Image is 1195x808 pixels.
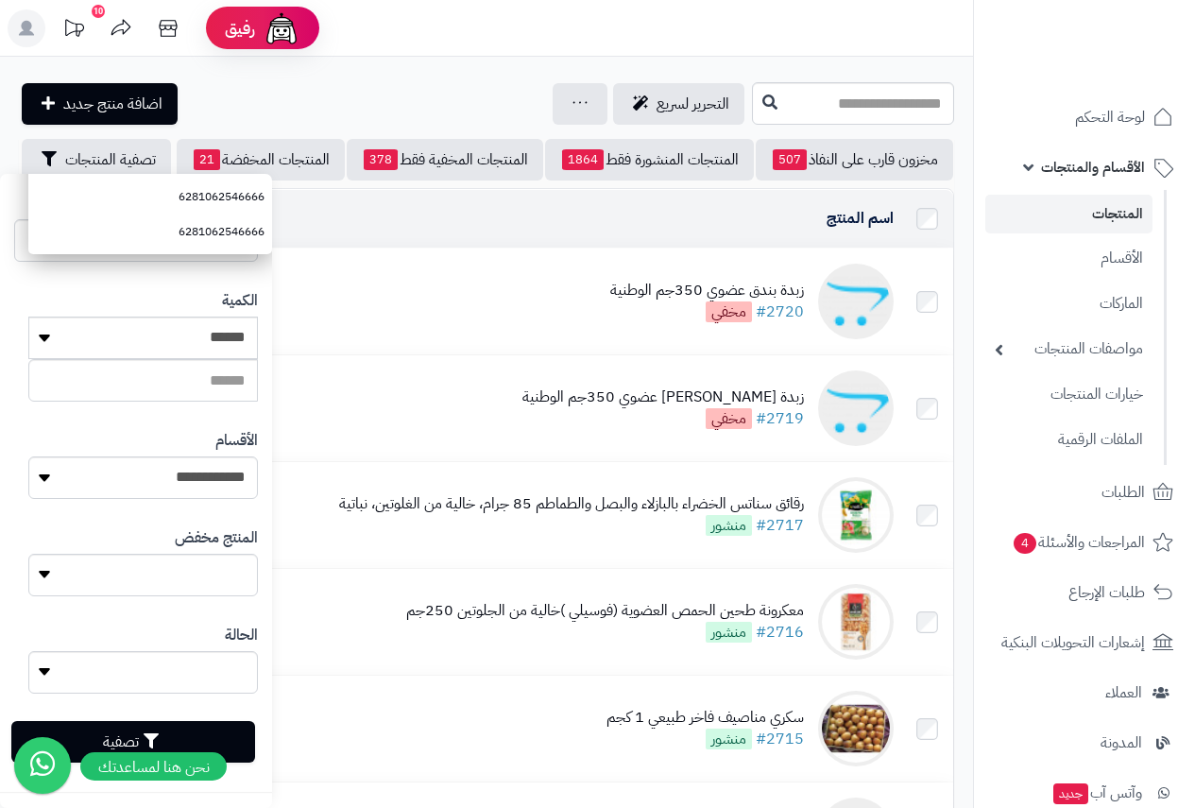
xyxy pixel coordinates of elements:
[985,470,1184,515] a: الطلبات
[1105,679,1142,706] span: العملاء
[177,139,345,181] a: المنتجات المخفضة21
[50,9,97,52] a: تحديثات المنصة
[985,195,1152,233] a: المنتجات
[818,370,894,446] img: زبدة كاجو عضوي 350جم الوطنية
[985,570,1184,615] a: طلبات الإرجاع
[364,149,398,170] span: 378
[756,407,804,430] a: #2719
[818,477,894,553] img: رقائق سناتس الخضراء بالبازلاء والبصل والطماطم 85 جرام، خالية من الغلوتين، نباتية
[215,430,258,452] label: الأقسام
[985,374,1152,415] a: خيارات المنتجات
[175,527,258,549] label: المنتج مخفض
[1014,533,1036,554] span: 4
[985,95,1184,140] a: لوحة التحكم
[1053,783,1088,804] span: جديد
[706,301,752,322] span: مخفي
[22,83,178,125] a: اضافة منتج جديد
[11,721,255,763] button: تصفية
[706,729,752,749] span: منشور
[610,280,804,301] div: زبدة بندق عضوي 350جم الوطنية
[985,420,1152,460] a: الملفات الرقمية
[222,290,258,312] label: الكمية
[406,600,804,622] div: معكرونة طحين الحمص العضوية (فوسيلي )خالية من الجلوتين 250جم
[818,584,894,660] img: معكرونة طحين الحمص العضوية (فوسيلي )خالية من الجلوتين 250جم
[92,5,105,18] div: 10
[562,149,604,170] span: 1864
[1068,579,1145,606] span: طلبات الإرجاع
[1041,154,1145,181] span: الأقسام والمنتجات
[347,139,543,181] a: المنتجات المخفية فقط378
[1001,629,1145,656] span: إشعارات التحويلات البنكية
[263,9,300,47] img: ai-face.png
[985,720,1184,765] a: المدونة
[756,139,953,181] a: مخزون قارب على النفاذ507
[606,707,804,729] div: سكري مناصيف فاخر طبيعي 1 كجم
[756,514,804,537] a: #2717
[1075,104,1145,130] span: لوحة التحكم
[1101,730,1142,756] span: المدونة
[985,670,1184,715] a: العملاء
[756,728,804,750] a: #2715
[706,408,752,429] span: مخفي
[28,215,272,249] a: 6281062546666
[522,387,804,408] div: زبدة [PERSON_NAME] عضوي 350جم الوطنية
[545,139,754,181] a: المنتجات المنشورة فقط1864
[1012,529,1145,556] span: المراجعات والأسئلة
[657,93,729,115] span: التحرير لسريع
[1101,479,1145,506] span: الطلبات
[63,93,162,115] span: اضافة منتج جديد
[756,301,804,323] a: #2720
[65,148,156,171] span: تصفية المنتجات
[613,83,744,125] a: التحرير لسريع
[985,238,1152,279] a: الأقسام
[756,621,804,644] a: #2716
[22,139,171,181] button: تصفية المنتجات
[28,180,272,215] a: 6281062546666
[706,622,752,643] span: منشور
[1051,780,1142,806] span: وآتس آب
[818,691,894,766] img: سكري مناصيف فاخر طبيعي 1 كجم
[985,620,1184,665] a: إشعارات التحويلات البنكية
[818,264,894,339] img: زبدة بندق عضوي 350جم الوطنية
[706,515,752,536] span: منشور
[194,149,220,170] span: 21
[225,17,255,40] span: رفيق
[827,207,894,230] a: اسم المنتج
[985,520,1184,565] a: المراجعات والأسئلة4
[773,149,807,170] span: 507
[985,284,1152,324] a: الماركات
[225,625,258,646] label: الحالة
[985,329,1152,370] a: مواصفات المنتجات
[339,493,804,515] div: رقائق سناتس الخضراء بالبازلاء والبصل والطماطم 85 جرام، خالية من الغلوتين، نباتية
